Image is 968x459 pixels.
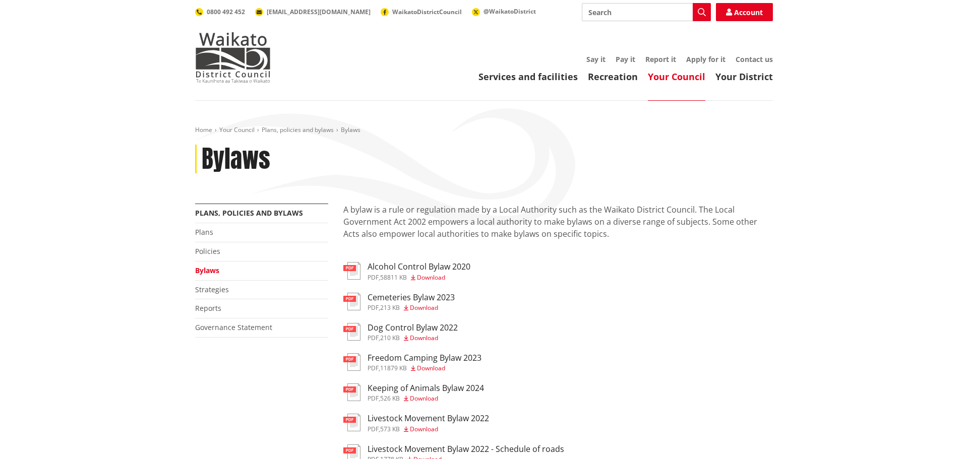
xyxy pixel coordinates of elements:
p: A bylaw is a rule or regulation made by a Local Authority such as the Waikato District Council. T... [343,204,773,252]
a: Livestock Movement Bylaw 2022 pdf,573 KB Download [343,414,489,432]
img: document-pdf.svg [343,262,360,280]
a: Your Council [219,125,255,134]
span: pdf [368,364,379,372]
a: Governance Statement [195,322,272,332]
a: Your District [715,71,773,83]
img: document-pdf.svg [343,323,360,341]
span: Download [417,364,445,372]
nav: breadcrumb [195,126,773,135]
span: WaikatoDistrictCouncil [392,8,462,16]
a: @WaikatoDistrict [472,7,536,16]
span: pdf [368,394,379,403]
a: Dog Control Bylaw 2022 pdf,210 KB Download [343,323,458,341]
img: document-pdf.svg [343,293,360,310]
div: , [368,365,481,371]
span: 213 KB [380,303,400,312]
span: pdf [368,425,379,433]
a: Account [716,3,773,21]
span: Download [417,273,445,282]
h3: Livestock Movement Bylaw 2022 - Schedule of roads [368,444,564,454]
a: Plans [195,227,213,237]
a: Reports [195,303,221,313]
img: document-pdf.svg [343,353,360,371]
span: Download [410,303,438,312]
a: Bylaws [195,266,219,275]
h1: Bylaws [202,145,270,174]
a: Contact us [736,54,773,64]
span: 0800 492 452 [207,8,245,16]
span: Download [410,334,438,342]
h3: Alcohol Control Bylaw 2020 [368,262,470,272]
a: Plans, policies and bylaws [195,208,303,218]
div: , [368,305,455,311]
span: 11879 KB [380,364,407,372]
img: document-pdf.svg [343,383,360,401]
span: 210 KB [380,334,400,342]
div: , [368,335,458,341]
a: Your Council [648,71,705,83]
a: Pay it [616,54,635,64]
img: document-pdf.svg [343,414,360,431]
h3: Dog Control Bylaw 2022 [368,323,458,333]
a: Say it [586,54,606,64]
span: Download [410,394,438,403]
h3: Cemeteries Bylaw 2023 [368,293,455,302]
div: , [368,426,489,432]
h3: Keeping of Animals Bylaw 2024 [368,383,484,393]
a: Keeping of Animals Bylaw 2024 pdf,526 KB Download [343,383,484,402]
a: WaikatoDistrictCouncil [381,8,462,16]
h3: Freedom Camping Bylaw 2023 [368,353,481,363]
a: Report it [645,54,676,64]
span: 573 KB [380,425,400,433]
h3: Livestock Movement Bylaw 2022 [368,414,489,423]
a: Strategies [195,285,229,294]
span: pdf [368,334,379,342]
a: Home [195,125,212,134]
a: Policies [195,246,220,256]
input: Search input [582,3,711,21]
span: @WaikatoDistrict [483,7,536,16]
a: Plans, policies and bylaws [262,125,334,134]
span: pdf [368,273,379,282]
div: , [368,396,484,402]
a: Recreation [588,71,638,83]
a: 0800 492 452 [195,8,245,16]
span: 526 KB [380,394,400,403]
div: , [368,275,470,281]
a: [EMAIL_ADDRESS][DOMAIN_NAME] [255,8,371,16]
span: [EMAIL_ADDRESS][DOMAIN_NAME] [267,8,371,16]
a: Cemeteries Bylaw 2023 pdf,213 KB Download [343,293,455,311]
span: 58811 KB [380,273,407,282]
a: Apply for it [686,54,725,64]
a: Alcohol Control Bylaw 2020 pdf,58811 KB Download [343,262,470,280]
a: Services and facilities [478,71,578,83]
span: pdf [368,303,379,312]
a: Freedom Camping Bylaw 2023 pdf,11879 KB Download [343,353,481,371]
img: Waikato District Council - Te Kaunihera aa Takiwaa o Waikato [195,32,271,83]
span: Bylaws [341,125,360,134]
span: Download [410,425,438,433]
